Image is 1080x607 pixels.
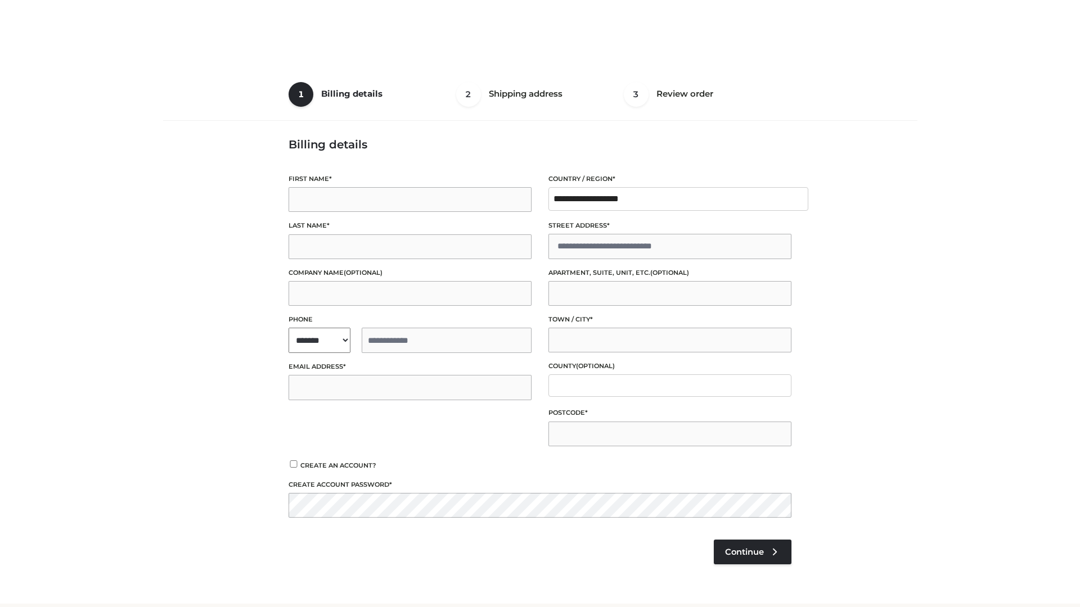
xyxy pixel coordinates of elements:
span: Billing details [321,88,382,99]
label: Postcode [548,407,791,418]
label: Last name [289,220,532,231]
span: (optional) [576,362,615,370]
label: Town / City [548,314,791,325]
span: 3 [624,82,649,107]
span: 2 [456,82,481,107]
span: (optional) [650,269,689,277]
span: Shipping address [489,88,562,99]
span: Continue [725,547,764,557]
a: Continue [714,540,791,564]
label: Create account password [289,479,791,490]
label: County [548,361,791,372]
span: Create an account? [300,461,376,469]
label: Apartment, suite, unit, etc. [548,268,791,278]
h3: Billing details [289,138,791,151]
label: Email address [289,361,532,372]
label: First name [289,174,532,184]
span: Review order [656,88,713,99]
label: Phone [289,314,532,325]
span: 1 [289,82,313,107]
label: Country / Region [548,174,791,184]
label: Company name [289,268,532,278]
span: (optional) [344,269,382,277]
input: Create an account? [289,460,299,468]
label: Street address [548,220,791,231]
